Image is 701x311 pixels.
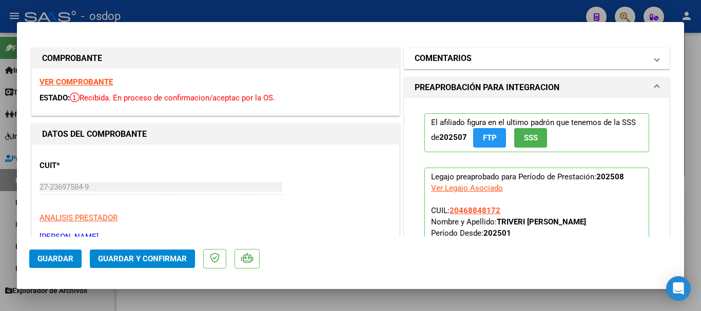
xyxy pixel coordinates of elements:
[40,160,145,172] p: CUIT
[415,81,559,94] h1: PREAPROBACIÓN PARA INTEGRACION
[514,128,547,147] button: SSS
[415,52,472,65] h1: COMENTARIOS
[70,93,275,102] span: Recibida. En proceso de confirmacion/aceptac por la OS.
[42,129,147,139] strong: DATOS DEL COMPROBANTE
[424,113,649,152] p: El afiliado figura en el ultimo padrón que tenemos de la SSS de
[404,48,669,69] mat-expansion-panel-header: COMENTARIOS
[40,231,392,243] p: [PERSON_NAME]
[431,206,613,283] span: CUIL: Nombre y Apellido: Período Desde: Período Hasta: Admite Dependencia:
[497,217,586,226] strong: TRIVERI [PERSON_NAME]
[42,53,102,63] strong: COMPROBANTE
[40,77,113,87] a: VER COMPROBANTE
[40,93,70,102] span: ESTADO:
[524,134,538,143] span: SSS
[473,128,506,147] button: FTP
[90,250,195,268] button: Guardar y Confirmar
[483,229,511,238] strong: 202501
[431,182,503,194] div: Ver Legajo Asociado
[483,134,497,143] span: FTP
[98,254,187,263] span: Guardar y Confirmar
[37,254,73,263] span: Guardar
[439,133,467,142] strong: 202507
[450,206,500,215] span: 20468848172
[29,250,82,268] button: Guardar
[40,213,118,222] span: ANALISIS PRESTADOR
[596,172,624,181] strong: 202508
[404,77,669,98] mat-expansion-panel-header: PREAPROBACIÓN PARA INTEGRACION
[666,276,691,301] div: Open Intercom Messenger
